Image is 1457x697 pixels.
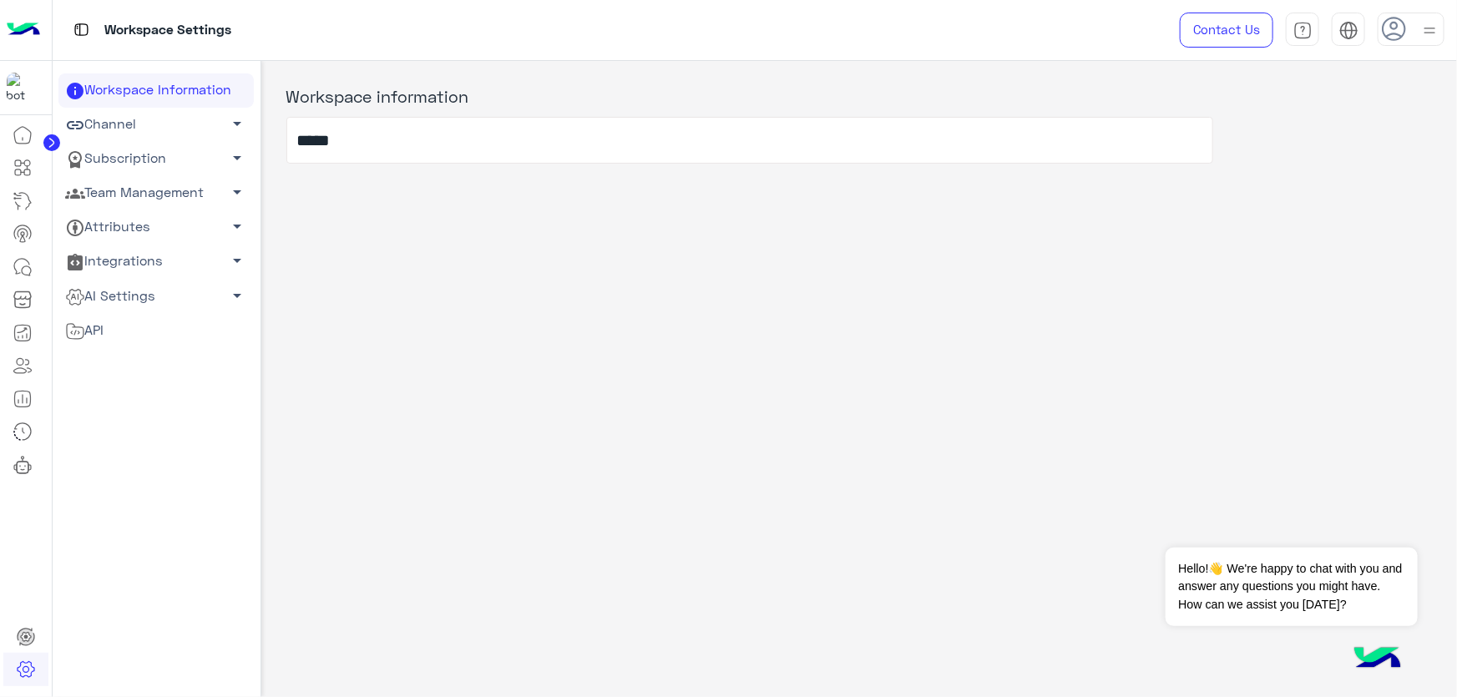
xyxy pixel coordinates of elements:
span: arrow_drop_down [228,148,248,168]
img: tab [71,19,92,40]
label: Workspace information [286,83,469,109]
img: tab [1339,21,1358,40]
img: hulul-logo.png [1348,630,1407,689]
a: Workspace Information [58,73,254,108]
span: arrow_drop_down [228,250,248,270]
span: API [65,320,104,341]
a: Team Management [58,176,254,210]
span: arrow_drop_down [228,182,248,202]
img: Logo [7,13,40,48]
span: arrow_drop_down [228,114,248,134]
img: tab [1293,21,1313,40]
a: Contact Us [1180,13,1273,48]
a: API [58,313,254,347]
span: arrow_drop_down [228,216,248,236]
span: Hello!👋 We're happy to chat with you and answer any questions you might have. How can we assist y... [1166,548,1417,626]
a: AI Settings [58,279,254,313]
p: Workspace Settings [104,19,231,42]
img: 713415422032625 [7,73,37,103]
a: tab [1286,13,1319,48]
img: profile [1419,20,1440,41]
a: Integrations [58,245,254,279]
span: arrow_drop_down [228,285,248,306]
a: Channel [58,108,254,142]
a: Subscription [58,142,254,176]
a: Attributes [58,210,254,245]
